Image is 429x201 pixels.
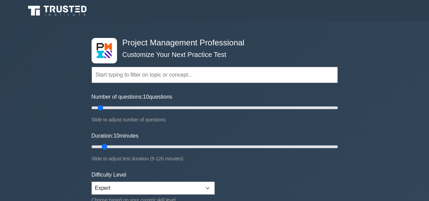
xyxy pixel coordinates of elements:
div: Slide to adjust number of questions [92,116,338,124]
h4: Project Management Professional [120,38,305,48]
div: Slide to adjust test duration (5-120 minutes) [92,155,338,163]
span: 10 [113,133,119,139]
label: Difficulty Level [92,171,126,179]
label: Number of questions: questions [92,93,172,101]
label: Duration: minutes [92,132,139,140]
input: Start typing to filter on topic or concept... [92,67,338,83]
span: 10 [143,94,149,100]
